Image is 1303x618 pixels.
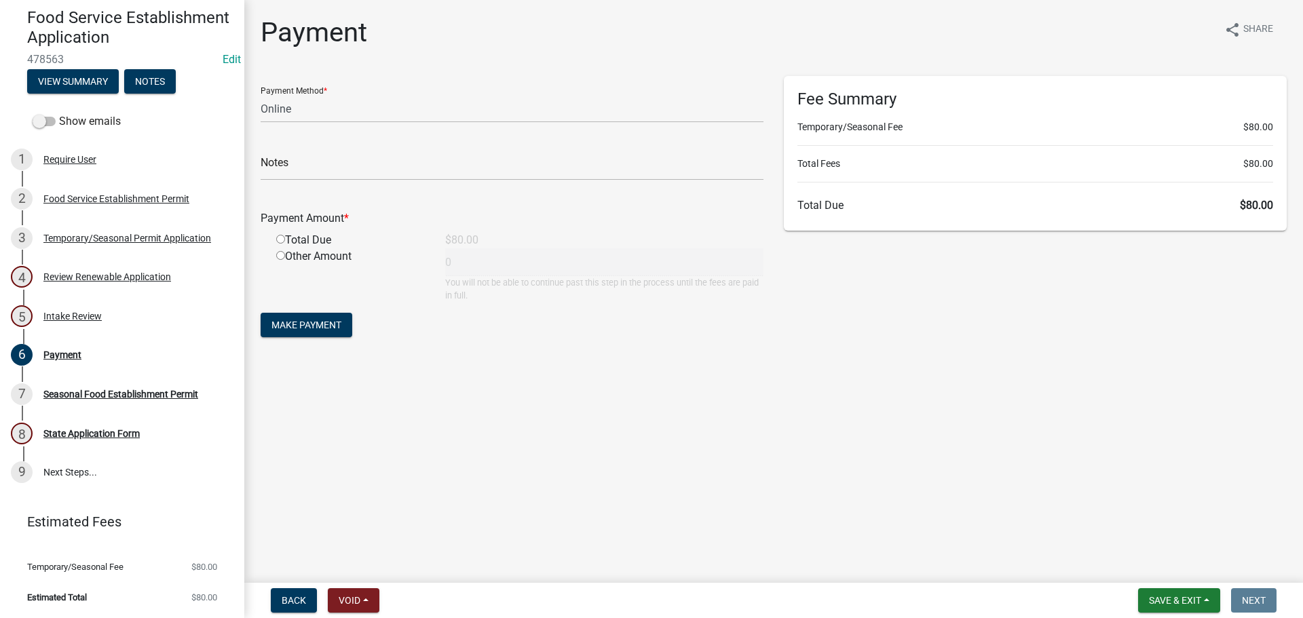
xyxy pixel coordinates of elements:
li: Temporary/Seasonal Fee [797,120,1273,134]
a: Edit [223,53,241,66]
h1: Payment [261,16,367,49]
div: Temporary/Seasonal Permit Application [43,233,211,243]
button: shareShare [1213,16,1284,43]
div: Intake Review [43,311,102,321]
wm-modal-confirm: Notes [124,77,176,88]
div: Other Amount [266,248,435,302]
span: $80.00 [191,562,217,571]
span: 478563 [27,53,217,66]
div: Payment Amount [250,210,774,227]
div: 2 [11,188,33,210]
span: $80.00 [1243,157,1273,171]
span: Back [282,595,306,606]
span: $80.00 [191,593,217,602]
span: Share [1243,22,1273,38]
div: Require User [43,155,96,164]
div: 7 [11,383,33,405]
span: $80.00 [1243,120,1273,134]
i: share [1224,22,1241,38]
span: Make Payment [271,320,341,330]
button: Save & Exit [1138,588,1220,613]
div: 4 [11,266,33,288]
div: 3 [11,227,33,249]
button: Void [328,588,379,613]
li: Total Fees [797,157,1273,171]
span: Void [339,595,360,606]
button: Back [271,588,317,613]
label: Show emails [33,113,121,130]
h6: Total Due [797,199,1273,212]
button: Make Payment [261,313,352,337]
div: State Application Form [43,429,140,438]
div: 9 [11,461,33,483]
div: 1 [11,149,33,170]
div: Seasonal Food Establishment Permit [43,389,198,399]
h6: Fee Summary [797,90,1273,109]
div: 6 [11,344,33,366]
span: Next [1242,595,1266,606]
button: Notes [124,69,176,94]
button: Next [1231,588,1277,613]
wm-modal-confirm: Edit Application Number [223,53,241,66]
h4: Food Service Establishment Application [27,8,233,47]
div: Payment [43,350,81,360]
span: $80.00 [1240,199,1273,212]
div: 5 [11,305,33,327]
span: Estimated Total [27,593,87,602]
div: 8 [11,423,33,444]
div: Food Service Establishment Permit [43,194,189,204]
div: Review Renewable Application [43,272,171,282]
button: View Summary [27,69,119,94]
span: Save & Exit [1149,595,1201,606]
span: Temporary/Seasonal Fee [27,562,124,571]
a: Estimated Fees [11,508,223,535]
div: Total Due [266,232,435,248]
wm-modal-confirm: Summary [27,77,119,88]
